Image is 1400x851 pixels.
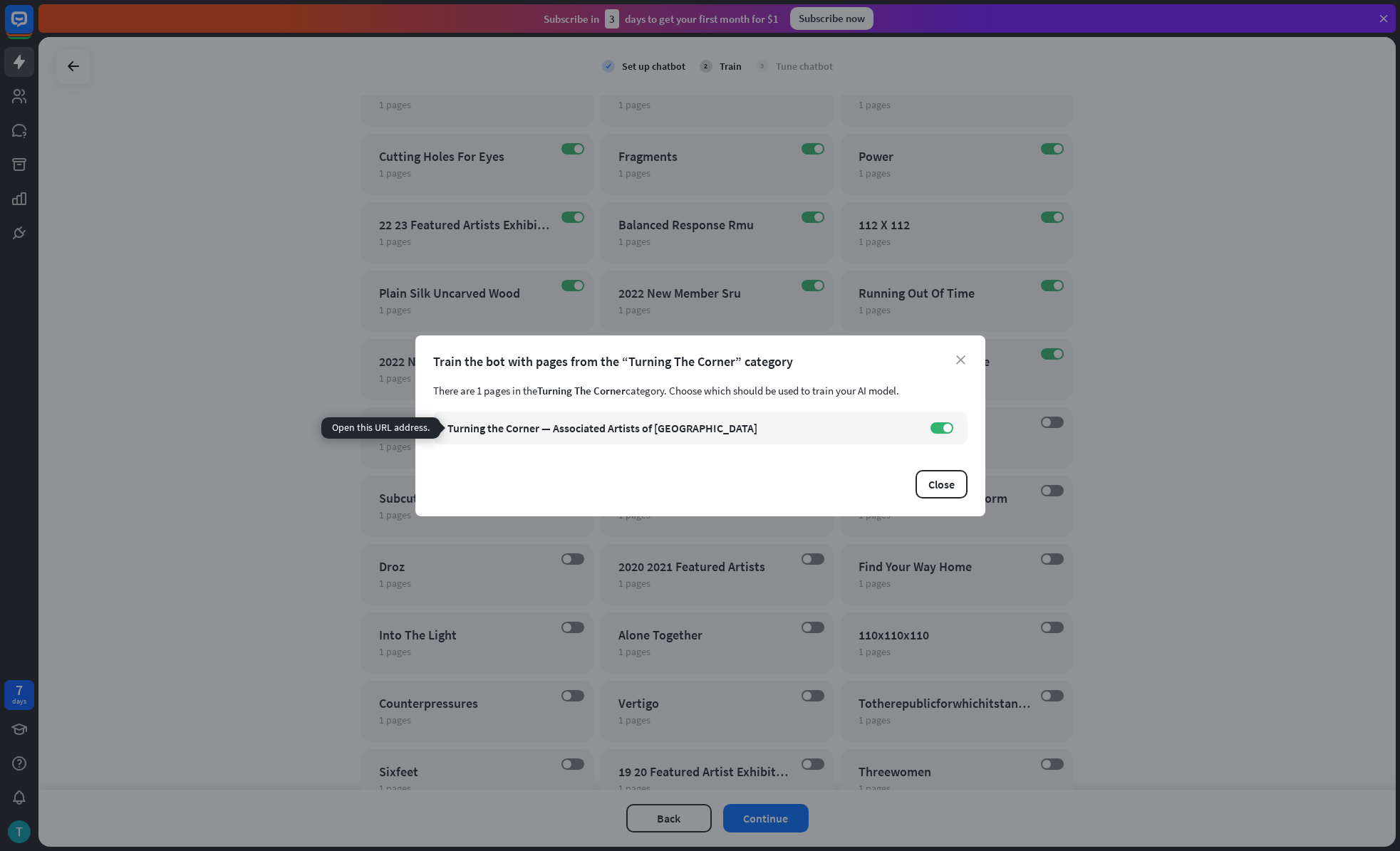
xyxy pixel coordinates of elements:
[916,470,968,498] button: Close
[433,353,968,370] div: Train the bot with pages from the “Turning The Corner” category
[433,384,968,397] div: There are 1 pages in the category. Choose which should be used to train your AI model.
[11,6,54,48] button: Open LiveChat chat widget
[447,421,916,435] div: Turning the Corner — Associated Artists of [GEOGRAPHIC_DATA]
[956,355,965,365] i: close
[537,384,626,397] span: Turning The Corner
